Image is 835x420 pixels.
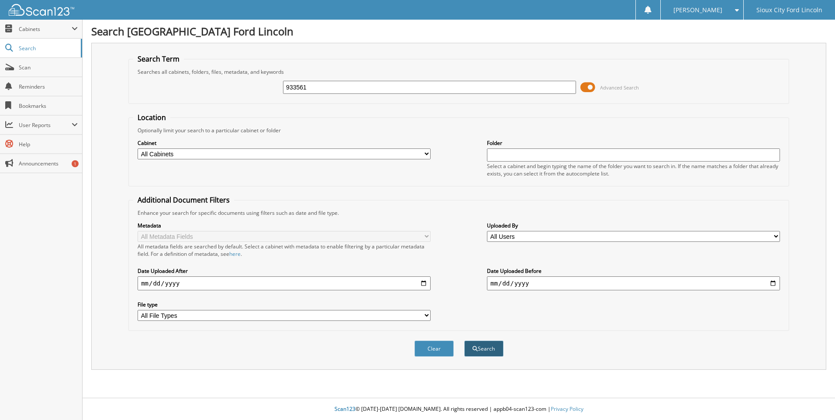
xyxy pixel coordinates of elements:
[133,127,784,134] div: Optionally limit your search to a particular cabinet or folder
[19,160,78,167] span: Announcements
[756,7,822,13] span: Sioux City Ford Lincoln
[133,195,234,205] legend: Additional Document Filters
[133,209,784,217] div: Enhance your search for specific documents using filters such as date and file type.
[414,341,454,357] button: Clear
[487,139,780,147] label: Folder
[72,160,79,167] div: 1
[138,139,431,147] label: Cabinet
[19,141,78,148] span: Help
[19,45,76,52] span: Search
[19,25,72,33] span: Cabinets
[133,68,784,76] div: Searches all cabinets, folders, files, metadata, and keywords
[673,7,722,13] span: [PERSON_NAME]
[91,24,826,38] h1: Search [GEOGRAPHIC_DATA] Ford Lincoln
[487,162,780,177] div: Select a cabinet and begin typing the name of the folder you want to search in. If the name match...
[600,84,639,91] span: Advanced Search
[83,399,835,420] div: © [DATE]-[DATE] [DOMAIN_NAME]. All rights reserved | appb04-scan123-com |
[133,54,184,64] legend: Search Term
[229,250,241,258] a: here
[19,102,78,110] span: Bookmarks
[138,276,431,290] input: start
[138,301,431,308] label: File type
[464,341,504,357] button: Search
[138,267,431,275] label: Date Uploaded After
[335,405,355,413] span: Scan123
[487,267,780,275] label: Date Uploaded Before
[487,222,780,229] label: Uploaded By
[551,405,583,413] a: Privacy Policy
[138,243,431,258] div: All metadata fields are searched by default. Select a cabinet with metadata to enable filtering b...
[19,121,72,129] span: User Reports
[138,222,431,229] label: Metadata
[487,276,780,290] input: end
[19,64,78,71] span: Scan
[133,113,170,122] legend: Location
[19,83,78,90] span: Reminders
[9,4,74,16] img: scan123-logo-white.svg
